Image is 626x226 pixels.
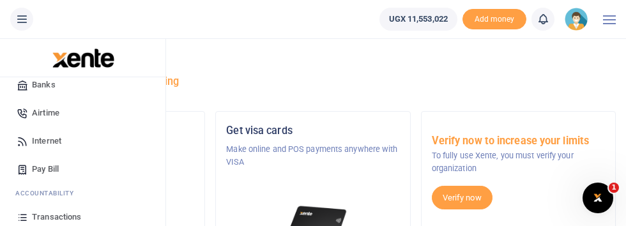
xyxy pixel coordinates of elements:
[379,8,457,31] a: UGX 11,553,022
[25,190,73,197] span: countability
[10,99,155,127] a: Airtime
[10,155,155,183] a: Pay Bill
[609,183,619,193] span: 1
[10,75,616,88] h5: Welcome to better business banking
[51,52,114,62] a: logo-small logo-large logo-large
[462,13,526,23] a: Add money
[432,135,605,147] h5: Verify now to increase your limits
[10,183,155,203] li: Ac
[565,8,588,31] img: profile-user
[32,79,56,91] span: Banks
[565,8,593,31] a: profile-user
[32,107,59,119] span: Airtime
[52,49,114,68] img: logo-large
[10,127,155,155] a: Internet
[10,55,616,69] h4: Hello [PERSON_NAME]
[32,135,61,147] span: Internet
[462,9,526,30] span: Add money
[583,183,613,213] iframe: Intercom live chat
[10,71,155,99] a: Banks
[432,186,492,210] a: Verify now
[32,211,81,223] span: Transactions
[462,9,526,30] li: Toup your wallet
[389,13,448,26] span: UGX 11,553,022
[226,124,399,137] h5: Get visa cards
[374,8,462,31] li: Wallet ballance
[226,143,399,169] p: Make online and POS payments anywhere with VISA
[32,163,59,176] span: Pay Bill
[432,149,605,176] p: To fully use Xente, you must verify your organization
